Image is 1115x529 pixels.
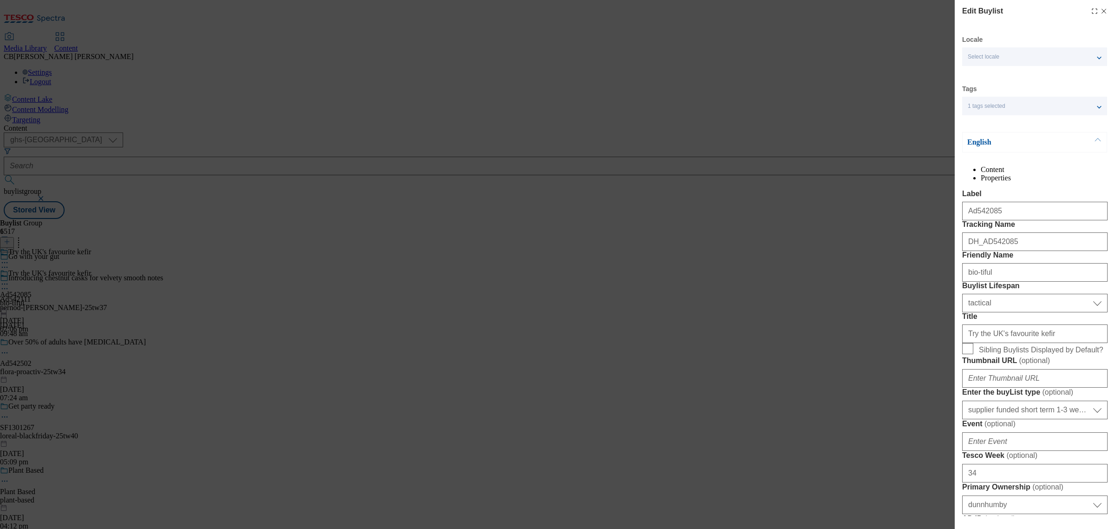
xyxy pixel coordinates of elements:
input: Enter Friendly Name [962,263,1108,282]
span: Select locale [968,53,999,60]
span: Sibling Buylists Displayed by Default? [979,346,1103,354]
label: Tags [962,86,977,92]
span: 1 tags selected [968,103,1005,110]
label: Label [962,190,1108,198]
span: ( optional ) [984,515,1016,522]
span: ( optional ) [1019,357,1050,364]
input: Enter Label [962,202,1108,220]
label: Event [962,419,1108,429]
input: Enter Tracking Name [962,232,1108,251]
span: ( optional ) [1042,388,1073,396]
li: Content [981,165,1108,174]
label: Locale [962,37,983,42]
label: Thumbnail URL [962,356,1108,365]
span: ( optional ) [984,420,1016,428]
label: AD ID [962,514,1108,523]
li: Properties [981,174,1108,182]
span: ( optional ) [1006,451,1037,459]
input: Enter Thumbnail URL [962,369,1108,388]
label: Friendly Name [962,251,1108,259]
input: Enter Tesco Week [962,464,1108,483]
p: English [967,138,1065,147]
label: Buylist Lifespan [962,282,1108,290]
h4: Edit Buylist [962,6,1003,17]
button: Select locale [962,47,1107,66]
label: Tracking Name [962,220,1108,229]
input: Enter Title [962,324,1108,343]
span: ( optional ) [1032,483,1063,491]
label: Enter the buyList type [962,388,1108,397]
label: Title [962,312,1108,321]
button: 1 tags selected [962,97,1107,115]
label: Tesco Week [962,451,1108,460]
label: Primary Ownership [962,483,1108,492]
input: Enter Event [962,432,1108,451]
